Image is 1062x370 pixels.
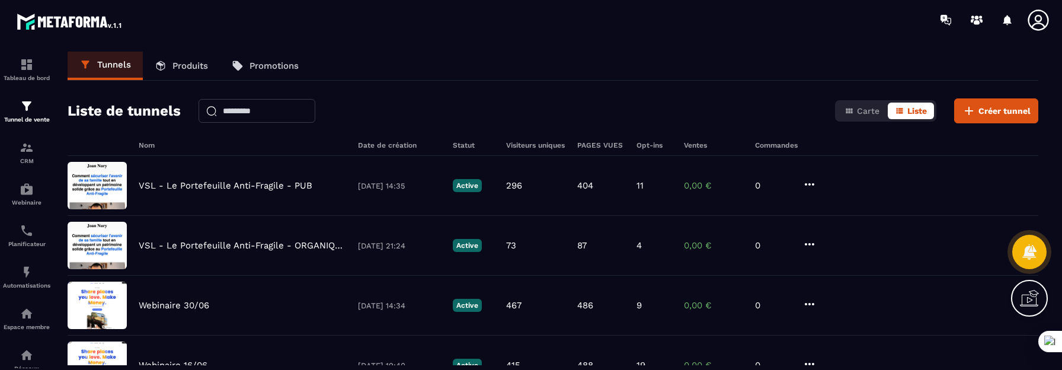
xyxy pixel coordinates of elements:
[577,240,587,251] p: 87
[358,181,441,190] p: [DATE] 14:35
[358,361,441,370] p: [DATE] 19:40
[888,103,934,119] button: Liste
[577,141,625,149] h6: PAGES VUES
[20,141,34,155] img: formation
[684,180,743,191] p: 0,00 €
[20,182,34,196] img: automations
[755,240,791,251] p: 0
[453,239,482,252] p: Active
[837,103,887,119] button: Carte
[172,60,208,71] p: Produits
[20,348,34,362] img: social-network
[577,180,593,191] p: 404
[684,240,743,251] p: 0,00 €
[3,215,50,256] a: schedulerschedulerPlanificateur
[68,282,127,329] img: image
[506,300,522,311] p: 467
[139,240,346,251] p: VSL - Le Portefeuille Anti-Fragile - ORGANIQUE
[978,105,1031,117] span: Créer tunnel
[358,141,441,149] h6: Date de création
[20,99,34,113] img: formation
[3,298,50,339] a: automationsautomationsEspace membre
[20,265,34,279] img: automations
[358,301,441,310] p: [DATE] 14:34
[755,180,791,191] p: 0
[97,59,131,70] p: Tunnels
[220,52,311,80] a: Promotions
[755,300,791,311] p: 0
[20,58,34,72] img: formation
[577,300,593,311] p: 486
[20,307,34,321] img: automations
[20,224,34,238] img: scheduler
[636,180,644,191] p: 11
[3,324,50,330] p: Espace membre
[907,106,927,116] span: Liste
[506,240,516,251] p: 73
[3,75,50,81] p: Tableau de bord
[3,199,50,206] p: Webinaire
[3,49,50,90] a: formationformationTableau de bord
[68,52,143,80] a: Tunnels
[636,141,672,149] h6: Opt-ins
[139,180,312,191] p: VSL - Le Portefeuille Anti-Fragile - PUB
[68,222,127,269] img: image
[3,173,50,215] a: automationsautomationsWebinaire
[68,99,181,123] h2: Liste de tunnels
[954,98,1038,123] button: Créer tunnel
[3,90,50,132] a: formationformationTunnel de vente
[358,241,441,250] p: [DATE] 21:24
[17,11,123,32] img: logo
[636,240,642,251] p: 4
[249,60,299,71] p: Promotions
[684,141,743,149] h6: Ventes
[453,141,494,149] h6: Statut
[68,162,127,209] img: image
[453,179,482,192] p: Active
[3,256,50,298] a: automationsautomationsAutomatisations
[143,52,220,80] a: Produits
[139,300,209,311] p: Webinaire 30/06
[139,141,346,149] h6: Nom
[453,299,482,312] p: Active
[3,116,50,123] p: Tunnel de vente
[506,141,565,149] h6: Visiteurs uniques
[755,141,798,149] h6: Commandes
[636,300,642,311] p: 9
[3,282,50,289] p: Automatisations
[506,180,522,191] p: 296
[3,132,50,173] a: formationformationCRM
[3,158,50,164] p: CRM
[857,106,879,116] span: Carte
[684,300,743,311] p: 0,00 €
[3,241,50,247] p: Planificateur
